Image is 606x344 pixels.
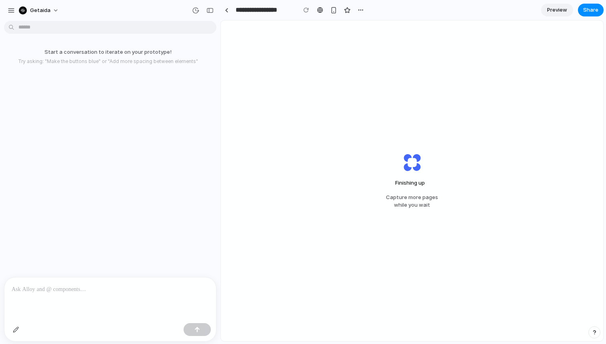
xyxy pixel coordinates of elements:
[541,4,573,16] a: Preview
[578,4,604,16] button: Share
[583,6,598,14] span: Share
[3,48,212,56] p: Start a conversation to iterate on your prototype!
[3,58,212,65] p: Try asking: "Make the buttons blue" or "Add more spacing between elements"
[386,193,438,209] span: Capture more pages while you wait
[30,6,50,14] span: getaida
[389,179,435,187] span: Finishing up
[547,6,567,14] span: Preview
[16,4,63,17] button: getaida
